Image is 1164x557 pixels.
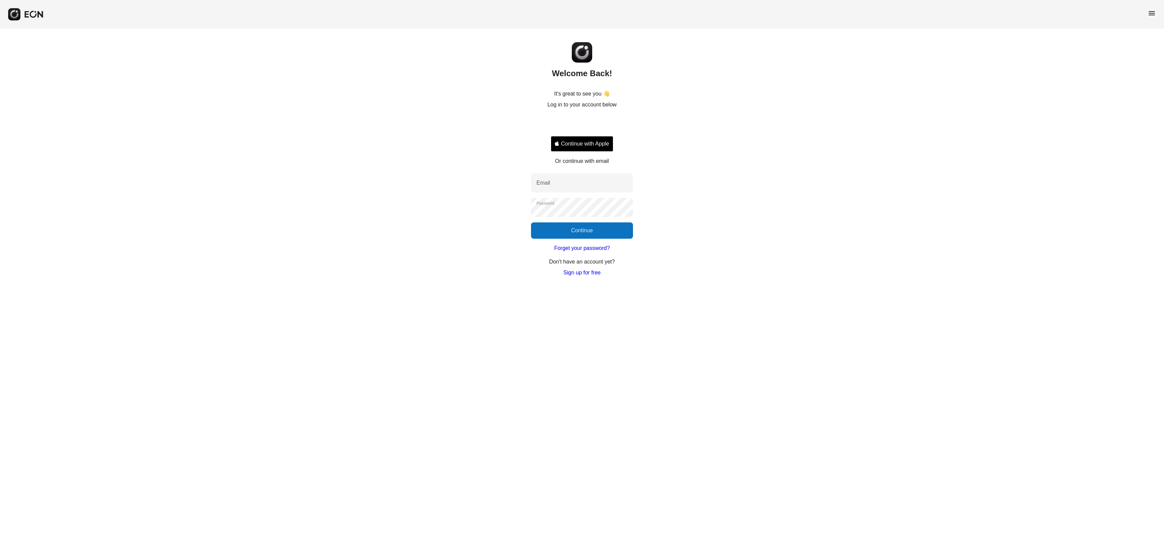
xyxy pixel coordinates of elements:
h2: Welcome Back! [552,68,612,79]
label: Password [536,201,554,206]
iframe: Sign in with Google Dialog [1024,7,1157,100]
a: Forget your password? [554,244,610,252]
iframe: Sign in with Google Button [547,116,617,131]
a: Sign up for free [563,269,600,277]
div: Sign in with Google. Opens in new tab [551,116,613,131]
p: Or continue with email [555,157,609,165]
button: Continue [531,222,633,239]
p: Log in to your account below [547,101,617,109]
p: Don't have an account yet? [549,258,615,266]
p: It's great to see you 👋 [554,90,610,98]
button: Signin with apple ID [551,136,613,152]
label: Email [536,179,550,187]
